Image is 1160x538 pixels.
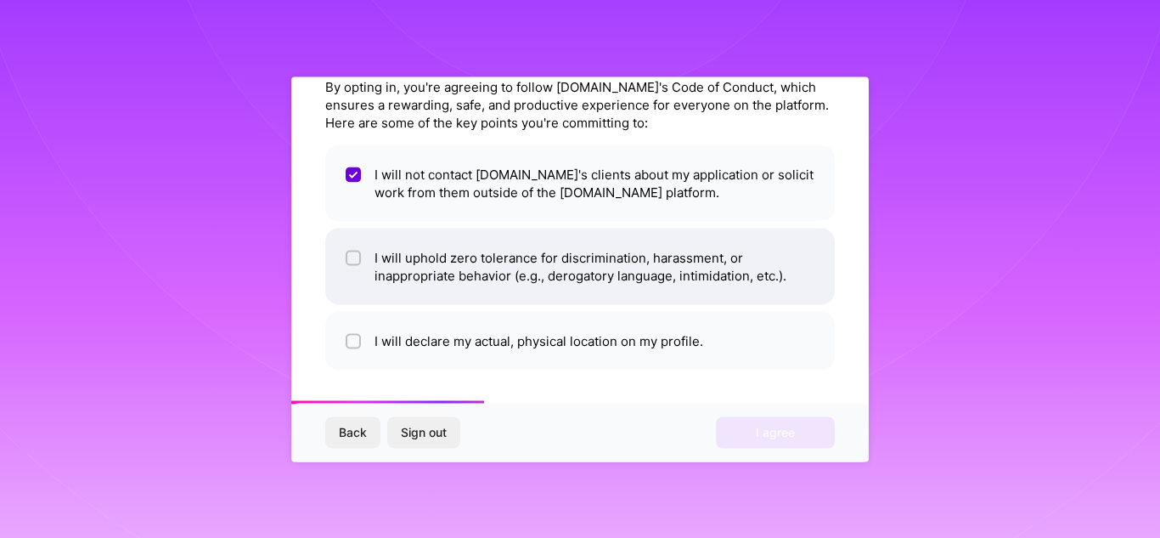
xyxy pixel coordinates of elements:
[325,144,835,221] li: I will not contact [DOMAIN_NAME]'s clients about my application or solicit work from them outside...
[325,77,835,131] div: By opting in, you're agreeing to follow [DOMAIN_NAME]'s Code of Conduct, which ensures a rewardin...
[325,228,835,304] li: I will uphold zero tolerance for discrimination, harassment, or inappropriate behavior (e.g., der...
[325,417,380,448] button: Back
[339,424,367,441] span: Back
[401,424,447,441] span: Sign out
[387,417,460,448] button: Sign out
[325,311,835,370] li: I will declare my actual, physical location on my profile.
